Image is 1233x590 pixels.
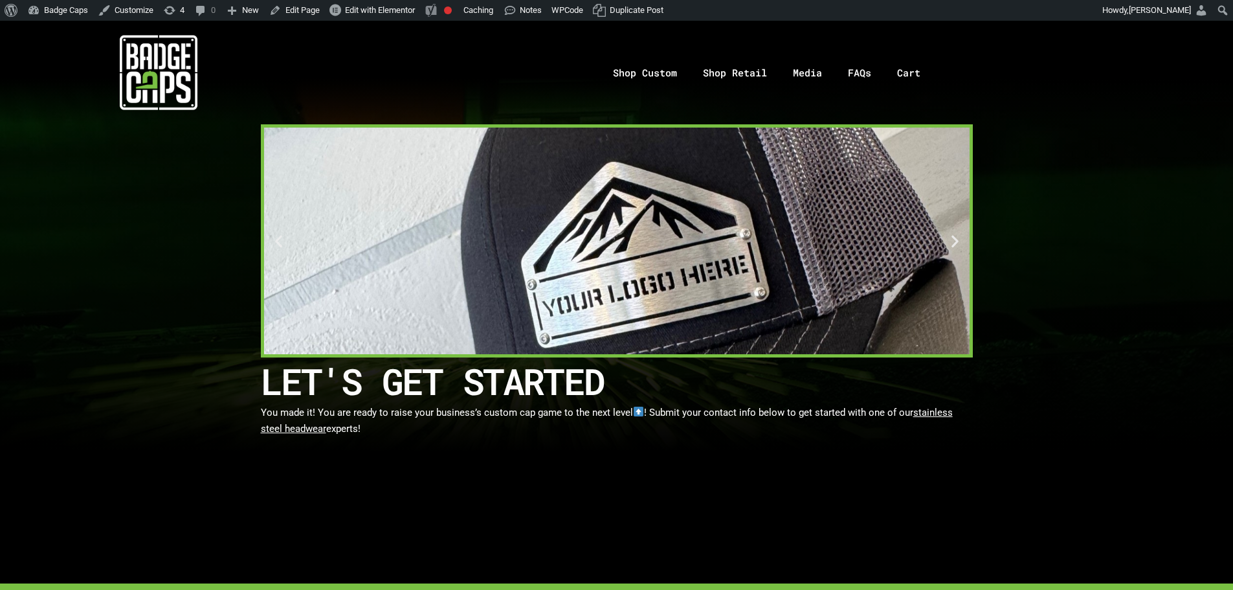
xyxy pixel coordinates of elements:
a: Media [780,39,835,107]
p: You made it! You are ready to raise your business’s custom cap game to the next level ! Submit yo... [261,405,973,437]
img: ⬆️ [634,407,643,416]
a: Shop Custom [600,39,690,107]
span: [PERSON_NAME] [1129,5,1191,15]
a: Cart [884,39,950,107]
a: Shop Retail [690,39,780,107]
div: Slides [264,128,970,354]
h2: LET'S GET STARTED [261,357,973,405]
nav: Menu [317,39,1233,107]
span: stainless steel headwear [261,407,953,435]
a: FAQs [835,39,884,107]
div: Next slide [947,233,963,249]
div: Needs improvement [444,6,452,14]
span: Edit with Elementor [345,5,415,15]
div: Previous slide [271,233,287,249]
img: badgecaps white logo with green acccent [120,34,197,111]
